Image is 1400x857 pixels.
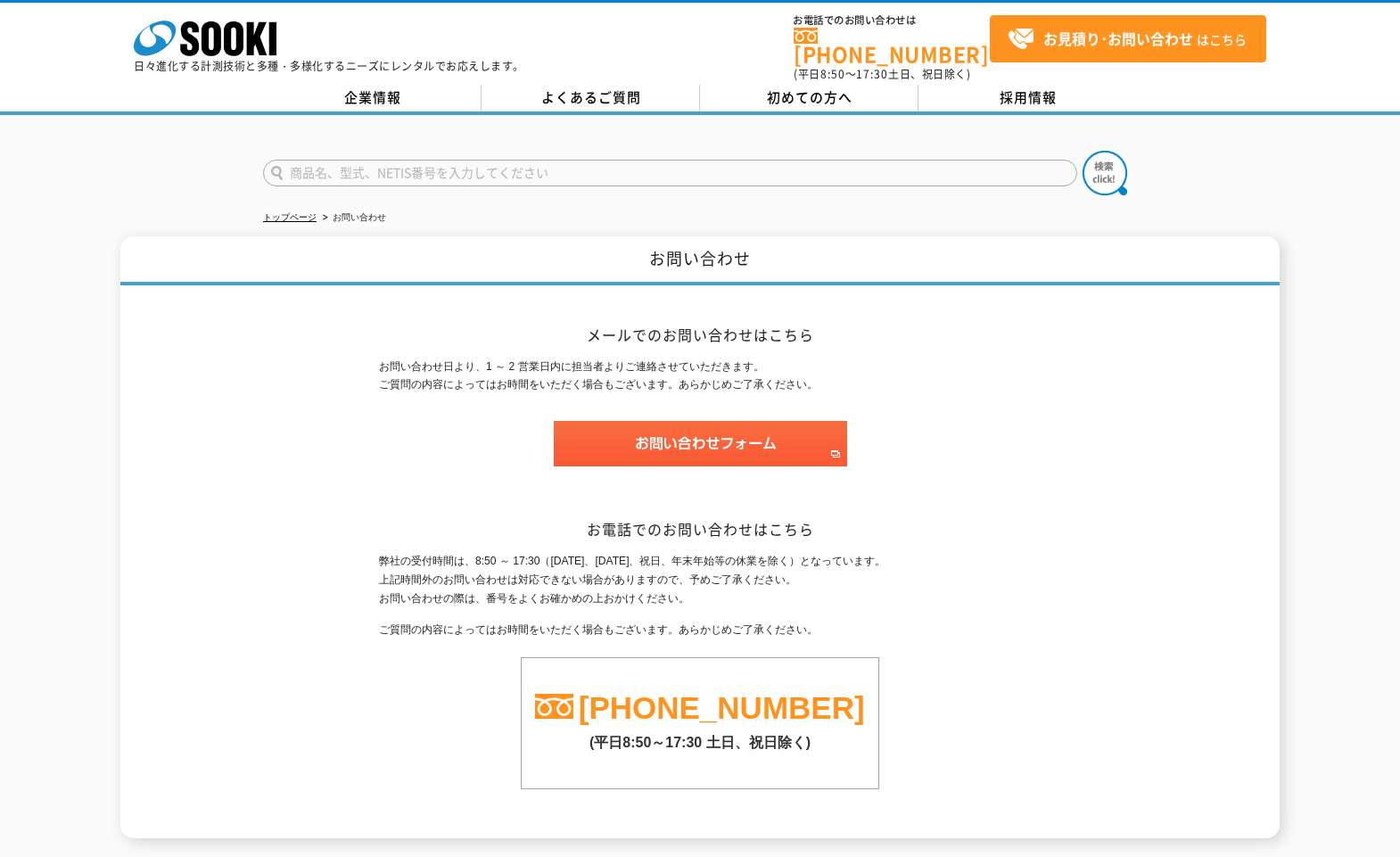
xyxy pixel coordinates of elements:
[379,358,1021,395] p: お問い合わせ日より、1 ～ 2 営業日内に担当者よりご連絡させていただきます。 ご質問の内容によってはお時間をいただく場合もございます。あらかじめご了承ください。
[263,85,482,111] a: 企業情報
[554,450,847,463] a: お問い合わせフォーム
[1008,26,1247,53] span: はこちら
[794,15,990,26] span: お電話でのお問い合わせは
[767,87,852,107] span: 初めての方へ
[700,85,918,111] a: 初めての方へ
[379,325,1021,344] h2: メールでのお問い合わせはこちら
[134,61,524,71] p: 日々進化する計測技術と多種・多様化するニーズにレンタルでお応えします。
[856,66,888,82] span: 17:30
[263,160,1077,186] input: 商品名、型式、NETIS番号を入力してください
[579,690,865,725] a: [PHONE_NUMBER]
[319,209,386,227] li: お問い合わせ
[918,85,1137,111] a: 採用情報
[554,421,847,466] img: お問い合わせフォーム
[379,552,1021,607] p: 弊社の受付時間は、8:50 ～ 17:30（[DATE]、[DATE]、祝日、年末年始等の休業を除く）となっています。 上記時間外のお問い合わせは対応できない場合がありますので、予めご了承くださ...
[794,66,970,82] span: (平日 ～ 土日、祝日除く)
[482,85,700,111] a: よくあるご質問
[379,520,1021,539] h2: お電話でのお問い合わせはこちら
[263,212,317,222] a: トップページ
[522,725,878,753] p: (平日8:50～17:30 土日、祝日除く)
[1043,28,1193,49] strong: お見積り･お問い合わせ
[379,621,1021,639] p: ご質問の内容によってはお時間をいただく場合もございます。あらかじめご了承ください。
[1083,151,1127,195] img: btn_search.png
[120,236,1280,285] h1: お問い合わせ
[820,66,845,82] span: 8:50
[794,28,990,64] a: [PHONE_NUMBER]
[990,15,1266,62] a: お見積り･お問い合わせはこちら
